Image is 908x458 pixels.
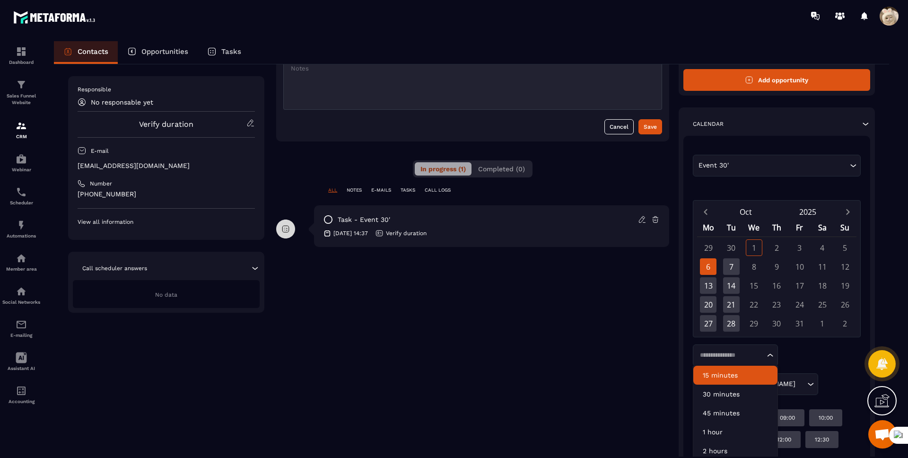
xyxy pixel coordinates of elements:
p: Responsible [78,86,255,93]
div: 12 [837,258,853,275]
div: 8 [746,258,762,275]
div: 2 [837,315,853,332]
p: TASKS [401,187,415,194]
p: CALL LOGS [425,187,451,194]
span: In progress (1) [420,165,466,173]
div: 17 [791,277,808,294]
button: Open years overlay [777,203,839,220]
div: 13 [700,277,716,294]
div: 30 [768,315,785,332]
p: 12:30 [815,436,829,443]
p: 12:00 [777,436,791,443]
div: Th [765,220,788,237]
div: 7 [723,258,740,275]
a: Assistant AI [2,345,40,378]
a: formationformationSales Funnel Website [2,72,40,113]
p: Member area [2,266,40,272]
p: NOTES [347,187,362,194]
p: Verify duration [386,229,427,237]
a: social-networksocial-networkSocial Networks [2,279,40,312]
div: Mở cuộc trò chuyện [868,420,897,449]
p: 10:00 [819,414,833,422]
span: Event 30' [697,160,731,171]
div: 5 [837,239,853,256]
p: Tasks [221,47,241,56]
p: Accounting [2,399,40,404]
p: Sales Funnel Website [2,93,40,106]
div: Search for option [693,155,861,176]
div: 22 [746,296,762,313]
div: 9 [768,258,785,275]
div: 23 [768,296,785,313]
img: accountant [16,385,27,396]
a: Tasks [198,41,251,64]
img: automations [16,253,27,264]
p: No responsable yet [91,98,153,106]
img: scheduler [16,186,27,198]
div: 18 [814,277,830,294]
p: 30 minutes [703,389,768,399]
p: Social Networks [2,299,40,305]
div: 6 [700,258,716,275]
button: Save [638,119,662,134]
div: 1 [814,315,830,332]
a: formationformationCRM [2,113,40,146]
button: Open months overlay [715,203,777,220]
span: Completed (0) [478,165,525,173]
div: Tu [720,220,742,237]
p: 2 hours [703,446,768,456]
div: 30 [723,239,740,256]
div: 3 [791,239,808,256]
div: Mo [697,220,720,237]
div: Calendar wrapper [697,220,856,332]
img: social-network [16,286,27,297]
div: 26 [837,296,853,313]
a: emailemailE-mailing [2,312,40,345]
p: [EMAIL_ADDRESS][DOMAIN_NAME] [78,161,255,170]
button: Previous month [697,205,715,218]
div: 29 [746,315,762,332]
img: formation [16,120,27,132]
img: email [16,319,27,330]
input: Search for option [731,160,847,171]
div: 1 [746,239,762,256]
div: Fr [788,220,811,237]
p: Contacts [78,47,108,56]
div: Su [834,220,856,237]
div: Save [644,122,657,132]
div: 10 [791,258,808,275]
p: task - Event 30' [338,215,390,224]
input: Search for option [697,351,765,360]
p: E-MAILS [371,187,391,194]
p: View all information [78,218,255,226]
div: 15 [746,277,762,294]
p: Call scheduler answers [82,264,147,272]
p: Assistant AI [2,366,40,371]
p: [PHONE_NUMBER] [78,190,255,199]
a: Verify duration [139,120,193,129]
a: automationsautomationsWebinar [2,146,40,179]
p: CRM [2,134,40,139]
div: 4 [814,239,830,256]
p: Scheduler [2,200,40,205]
div: 14 [723,277,740,294]
p: Dashboard [2,60,40,65]
button: Next month [839,205,856,218]
img: logo [13,9,98,26]
a: automationsautomationsMember area [2,246,40,279]
div: 27 [700,315,716,332]
p: 1 hour [703,427,768,437]
a: formationformationDashboard [2,39,40,72]
div: 21 [723,296,740,313]
a: accountantaccountantAccounting [2,378,40,411]
img: automations [16,220,27,231]
img: formation [16,46,27,57]
p: Calendar [693,120,724,128]
button: Add opportunity [683,69,870,91]
div: 24 [791,296,808,313]
div: 19 [837,277,853,294]
div: Calendar days [697,239,856,332]
a: automationsautomationsAutomations [2,212,40,246]
p: 15 minutes [703,370,768,380]
p: Automations [2,233,40,238]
